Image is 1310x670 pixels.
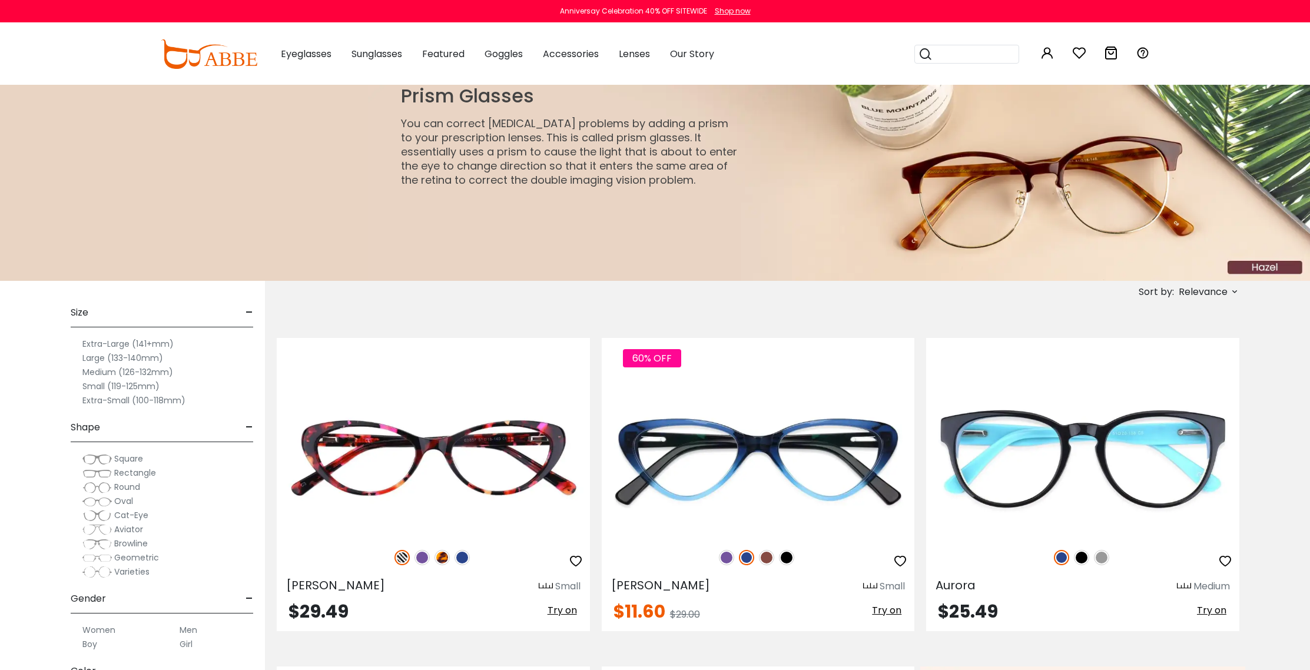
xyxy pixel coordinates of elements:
span: $11.60 [613,599,665,624]
span: Sort by: [1139,285,1174,298]
button: Try on [544,603,581,618]
label: Boy [82,637,97,651]
img: Pattern [394,550,410,565]
img: Blue [1054,550,1069,565]
span: [PERSON_NAME] [286,577,385,593]
label: Girl [180,637,193,651]
span: Geometric [114,552,159,563]
img: Gray [1094,550,1109,565]
span: $25.49 [938,599,998,624]
img: Cat-Eye.png [82,510,112,522]
img: size ruler [539,582,553,591]
label: Extra-Large (141+mm) [82,337,174,351]
span: Square [114,453,143,465]
img: Rectangle.png [82,467,112,479]
label: Extra-Small (100-118mm) [82,393,185,407]
span: - [246,585,253,613]
span: Shape [71,413,100,442]
img: abbeglasses.com [161,39,257,69]
label: Medium (126-132mm) [82,365,173,379]
img: 1648191684590.jpg [368,85,1310,281]
h1: Prism Glasses [401,85,740,107]
span: $29.49 [288,599,349,624]
img: Leopard [435,550,450,565]
span: Varieties [114,566,150,578]
img: Square.png [82,453,112,465]
label: Small (119-125mm) [82,379,160,393]
img: Purple [719,550,734,565]
span: Try on [872,603,901,617]
img: size ruler [1177,582,1191,591]
img: Purple [414,550,430,565]
span: Eyeglasses [281,47,331,61]
img: Blue [455,550,470,565]
span: Round [114,481,140,493]
div: Shop now [715,6,751,16]
img: size ruler [863,582,877,591]
img: Blue Hannah - Acetate ,Universal Bridge Fit [602,380,915,537]
span: - [246,298,253,327]
span: - [246,413,253,442]
span: Aurora [936,577,976,593]
div: Medium [1193,579,1230,593]
div: Small [880,579,905,593]
img: Oval.png [82,496,112,508]
span: Relevance [1179,281,1228,303]
div: Small [555,579,581,593]
span: Oval [114,495,133,507]
button: Try on [1193,603,1230,618]
span: [PERSON_NAME] [611,577,710,593]
span: Our Story [670,47,714,61]
span: Aviator [114,523,143,535]
img: Browline.png [82,538,112,550]
span: Gender [71,585,106,613]
span: Try on [1197,603,1226,617]
span: Lenses [619,47,650,61]
img: Blue [739,550,754,565]
span: Goggles [485,47,523,61]
div: Anniversay Celebration 40% OFF SITEWIDE [560,6,707,16]
img: Pattern Elena - Acetate ,Universal Bridge Fit [277,380,590,537]
img: Round.png [82,482,112,493]
label: Men [180,623,197,637]
img: Black [779,550,794,565]
label: Large (133-140mm) [82,351,163,365]
span: Accessories [543,47,599,61]
img: Varieties.png [82,566,112,578]
img: Brown [759,550,774,565]
span: Rectangle [114,467,156,479]
span: 60% OFF [623,349,681,367]
span: Cat-Eye [114,509,148,521]
a: Shop now [709,6,751,16]
img: Geometric.png [82,552,112,564]
span: Browline [114,538,148,549]
button: Try on [868,603,905,618]
p: You can correct [MEDICAL_DATA] problems by adding a prism to your prescription lenses. This is ca... [401,117,740,187]
label: Women [82,623,115,637]
img: Blue Aurora - Acetate ,Universal Bridge Fit [926,380,1239,537]
img: Aviator.png [82,524,112,536]
span: Size [71,298,88,327]
span: Featured [422,47,465,61]
span: Sunglasses [351,47,402,61]
span: Try on [548,603,577,617]
img: Black [1074,550,1089,565]
span: $29.00 [670,608,700,621]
